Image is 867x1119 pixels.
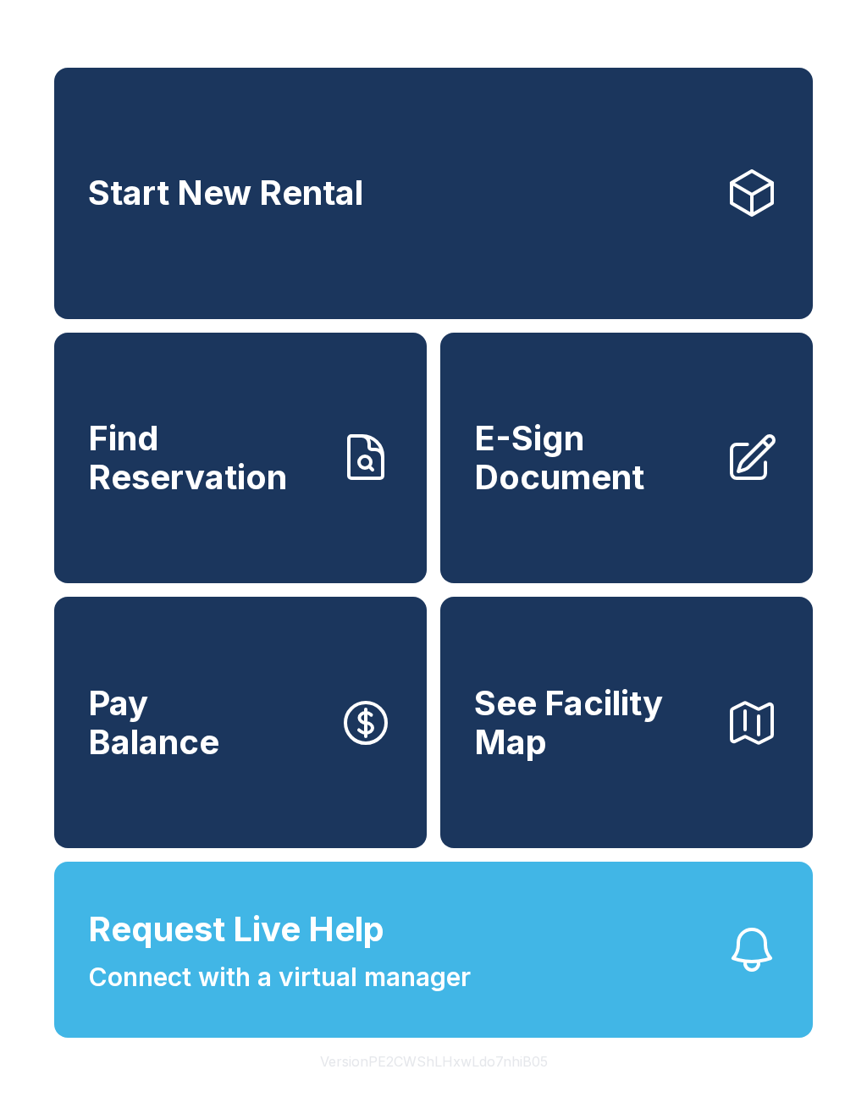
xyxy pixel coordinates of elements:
[88,958,471,996] span: Connect with a virtual manager
[88,684,219,761] span: Pay Balance
[54,333,427,584] a: Find Reservation
[88,174,363,212] span: Start New Rental
[88,904,384,955] span: Request Live Help
[440,333,813,584] a: E-Sign Document
[474,419,711,496] span: E-Sign Document
[474,684,711,761] span: See Facility Map
[440,597,813,848] button: See Facility Map
[54,597,427,848] a: PayBalance
[54,68,813,319] a: Start New Rental
[54,862,813,1038] button: Request Live HelpConnect with a virtual manager
[306,1038,561,1085] button: VersionPE2CWShLHxwLdo7nhiB05
[88,419,325,496] span: Find Reservation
